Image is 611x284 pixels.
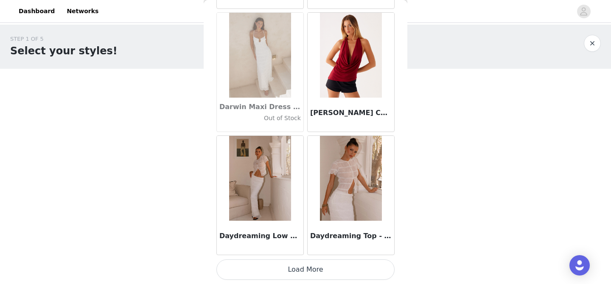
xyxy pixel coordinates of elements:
h3: Darwin Maxi Dress - White [219,102,301,112]
h1: Select your styles! [10,43,118,59]
div: STEP 1 OF 5 [10,35,118,43]
h3: Daydreaming Low Rise Maxi Skirt - White [219,231,301,241]
div: avatar [580,5,588,18]
a: Networks [62,2,104,21]
button: Load More [216,259,395,280]
h3: Daydreaming Top - White [310,231,392,241]
div: Open Intercom Messenger [569,255,590,276]
a: Dashboard [14,2,60,21]
h4: Out of Stock [219,114,301,123]
img: Daydreaming Low Rise Maxi Skirt - White [229,136,291,221]
h3: [PERSON_NAME] Cowl Top - Red [310,108,392,118]
img: Dasha Cowl Top - Red [320,13,381,98]
img: Daydreaming Top - White [320,136,381,221]
img: Darwin Maxi Dress - White [229,13,291,98]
